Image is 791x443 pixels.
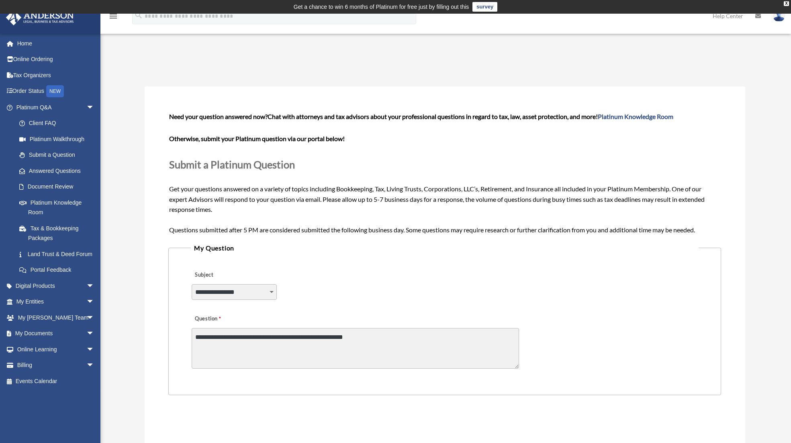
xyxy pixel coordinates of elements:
span: Need your question answered now? [169,113,268,120]
span: arrow_drop_down [86,326,102,342]
span: Submit a Platinum Question [169,158,295,170]
a: Platinum Walkthrough [11,131,106,147]
b: Otherwise, submit your Platinum question via our portal below! [169,135,345,142]
a: Client FAQ [11,115,106,131]
a: Home [6,35,106,51]
a: Tax & Bookkeeping Packages [11,220,106,246]
a: Submit a Question [11,147,102,163]
span: Get your questions answered on a variety of topics including Bookkeeping, Tax, Living Trusts, Cor... [169,113,720,234]
a: menu [108,14,118,21]
a: Platinum Knowledge Room [598,113,673,120]
span: arrow_drop_down [86,99,102,116]
a: Answered Questions [11,163,106,179]
a: Billingarrow_drop_down [6,357,106,373]
a: Online Ordering [6,51,106,68]
a: My Entitiesarrow_drop_down [6,294,106,310]
div: Get a chance to win 6 months of Platinum for free just by filling out this [294,2,469,12]
span: arrow_drop_down [86,294,102,310]
a: My Documentsarrow_drop_down [6,326,106,342]
a: Platinum Knowledge Room [11,195,106,220]
i: menu [108,11,118,21]
span: arrow_drop_down [86,357,102,374]
span: arrow_drop_down [86,278,102,294]
a: survey [472,2,497,12]
a: Order StatusNEW [6,83,106,100]
i: search [134,11,143,20]
a: Platinum Q&Aarrow_drop_down [6,99,106,115]
img: User Pic [773,10,785,22]
a: Land Trust & Deed Forum [11,246,106,262]
a: Events Calendar [6,373,106,389]
a: Tax Organizers [6,67,106,83]
a: Portal Feedback [11,262,106,278]
div: close [784,1,789,6]
label: Subject [192,269,268,281]
img: Anderson Advisors Platinum Portal [4,10,76,25]
a: Digital Productsarrow_drop_down [6,278,106,294]
a: Online Learningarrow_drop_down [6,341,106,357]
span: arrow_drop_down [86,310,102,326]
span: Chat with attorneys and tax advisors about your professional questions in regard to tax, law, ass... [268,113,673,120]
a: Document Review [11,179,106,195]
a: My [PERSON_NAME] Teamarrow_drop_down [6,310,106,326]
legend: My Question [191,242,698,254]
label: Question [192,313,254,324]
span: arrow_drop_down [86,341,102,358]
div: NEW [46,85,64,97]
